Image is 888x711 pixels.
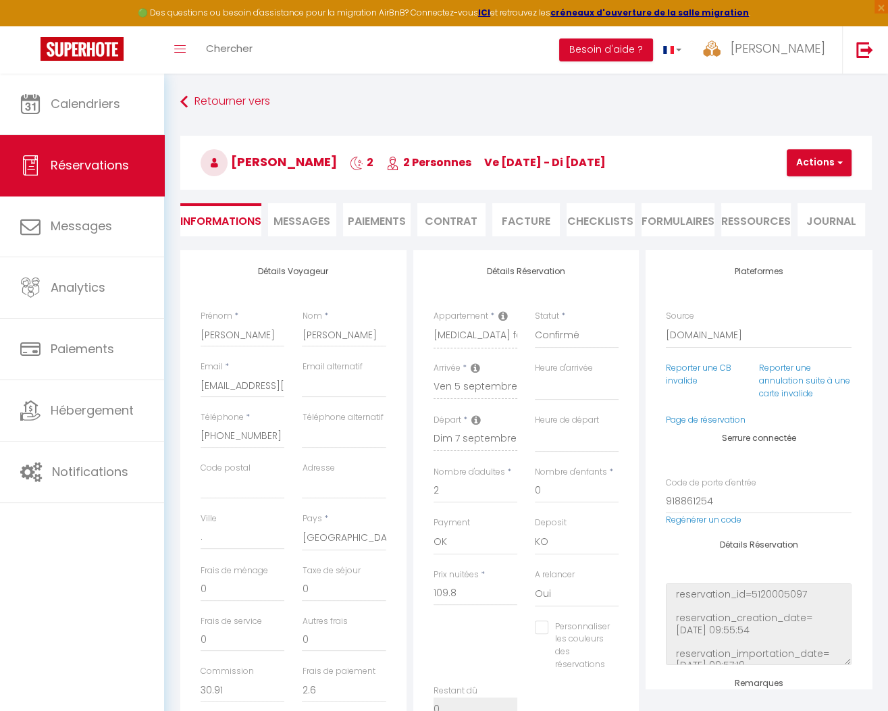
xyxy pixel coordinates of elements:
h4: Remarques [666,679,852,688]
label: Source [666,310,694,323]
label: Code postal [201,462,251,475]
span: Chercher [206,41,253,55]
a: Chercher [196,26,263,74]
h4: Détails Réservation [434,267,619,276]
button: Besoin d'aide ? [559,38,653,61]
h4: Plateformes [666,267,852,276]
span: [PERSON_NAME] [201,153,337,170]
a: Reporter une CB invalide [666,362,731,386]
li: CHECKLISTS [567,203,635,236]
label: Prénom [201,310,232,323]
li: Paiements [343,203,411,236]
label: Téléphone alternatif [302,411,383,424]
label: Heure de départ [535,414,599,427]
a: Regénérer un code [666,514,741,525]
label: Frais de paiement [302,665,375,678]
label: Nombre d'enfants [535,466,607,479]
span: 2 [350,155,373,170]
label: Adresse [302,462,334,475]
a: ... [PERSON_NAME] [691,26,842,74]
h4: Détails Réservation [666,540,852,550]
a: Reporter une annulation suite à une carte invalide [759,362,850,399]
label: Personnaliser les couleurs des réservations [548,621,610,671]
label: A relancer [535,569,575,581]
li: Facture [492,203,560,236]
label: Heure d'arrivée [535,362,593,375]
a: Page de réservation [666,414,746,425]
label: Départ [434,414,461,427]
label: Pays [302,512,321,525]
a: ICI [478,7,490,18]
a: Retourner vers [180,90,872,114]
span: Analytics [51,279,105,296]
span: Paiements [51,340,114,357]
label: Téléphone [201,411,244,424]
li: Contrat [417,203,486,236]
button: Actions [787,149,852,176]
img: logout [856,41,873,58]
span: 2 Personnes [386,155,471,170]
label: Email [201,361,223,373]
label: Payment [434,517,470,529]
span: Notifications [52,463,128,480]
label: Appartement [434,310,488,323]
button: Ouvrir le widget de chat LiveChat [11,5,51,46]
label: Arrivée [434,362,461,375]
li: Journal [798,203,866,236]
li: FORMULAIRES [642,203,714,236]
span: Réservations [51,157,129,174]
label: Nombre d'adultes [434,466,505,479]
img: ... [702,38,722,59]
span: ve [DATE] - di [DATE] [484,155,606,170]
label: Ville [201,512,217,525]
img: Super Booking [41,37,124,61]
a: créneaux d'ouverture de la salle migration [550,7,749,18]
h4: Serrure connectée [666,433,852,443]
li: Ressources [721,203,791,236]
label: Deposit [535,517,567,529]
label: Prix nuitées [434,569,479,581]
h4: Détails Voyageur [201,267,386,276]
label: Code de porte d'entrée [666,477,756,490]
span: Messages [51,217,112,234]
span: [PERSON_NAME] [731,40,825,57]
label: Taxe de séjour [302,564,360,577]
label: Frais de ménage [201,564,268,577]
span: Calendriers [51,95,120,112]
span: Hébergement [51,402,134,419]
label: Email alternatif [302,361,362,373]
li: Informations [180,203,261,236]
label: Statut [535,310,559,323]
label: Autres frais [302,615,347,628]
label: Commission [201,665,254,678]
span: Messages [273,213,330,229]
label: Restant dû [434,685,477,697]
label: Nom [302,310,321,323]
label: Frais de service [201,615,262,628]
